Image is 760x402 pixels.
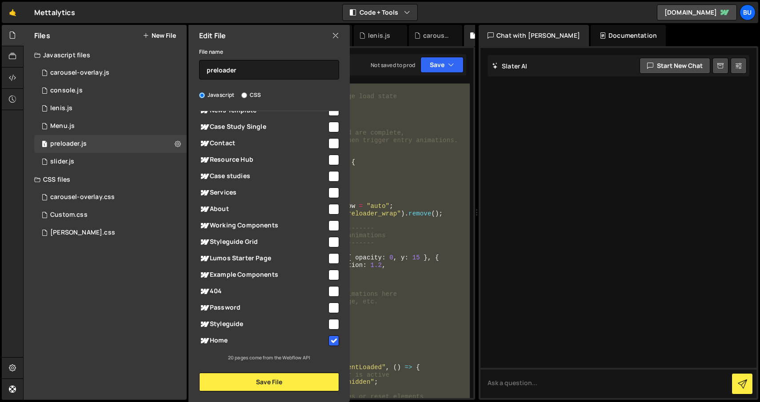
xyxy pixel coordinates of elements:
[50,122,75,130] div: Menu.js
[479,25,589,46] div: Chat with [PERSON_NAME]
[343,4,417,20] button: Code + Tools
[24,171,187,188] div: CSS files
[199,138,327,149] span: Contact
[199,270,327,280] span: Example Components
[50,140,87,148] div: preloader.js
[34,224,187,242] div: 16192/43564.css
[199,122,327,132] span: Case Study Single
[2,2,24,23] a: 🤙
[199,302,327,313] span: Password
[199,171,327,182] span: Case studies
[591,25,666,46] div: Documentation
[50,158,74,166] div: slider.js
[34,7,75,18] div: Mettalytics
[199,253,327,264] span: Lumos Starter Page
[423,31,452,40] div: carousel-overlay.js
[24,46,187,64] div: Javascript files
[199,31,226,40] h2: Edit File
[199,155,327,165] span: Resource Hub
[371,61,415,69] div: Not saved to prod
[657,4,737,20] a: [DOMAIN_NAME]
[199,187,327,198] span: Services
[199,204,327,215] span: About
[199,48,223,56] label: File name
[199,60,339,80] input: Name
[199,237,327,247] span: Styleguide Grid
[492,62,528,70] h2: Slater AI
[143,32,176,39] button: New File
[640,58,710,74] button: Start new chat
[199,220,327,231] span: Working Components
[199,286,327,297] span: 404
[50,87,83,95] div: console.js
[199,92,205,98] input: Javascript
[50,211,88,219] div: Custom.css
[241,92,247,98] input: CSS
[34,135,187,153] div: 16192/43565.js
[34,117,187,135] div: 16192/43625.js
[740,4,756,20] a: Bu
[34,206,187,224] div: 16192/43570.css
[241,91,261,100] label: CSS
[199,91,235,100] label: Javascript
[199,335,327,346] span: Home
[42,141,47,148] span: 1
[50,104,72,112] div: lenis.js
[50,69,109,77] div: carousel-overlay.js
[199,373,339,391] button: Save File
[199,319,327,330] span: Styleguide
[34,82,187,100] div: 16192/43562.js
[420,57,464,73] button: Save
[34,153,187,171] div: 16192/43569.js
[50,229,115,237] div: [PERSON_NAME].css
[34,100,187,117] div: 16192/43563.js
[34,31,50,40] h2: Files
[228,354,310,361] small: 20 pages come from the Webflow API
[34,188,187,206] div: 16192/43781.css
[368,31,390,40] div: lenis.js
[50,193,115,201] div: carousel-overlay.css
[34,64,187,82] div: 16192/43780.js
